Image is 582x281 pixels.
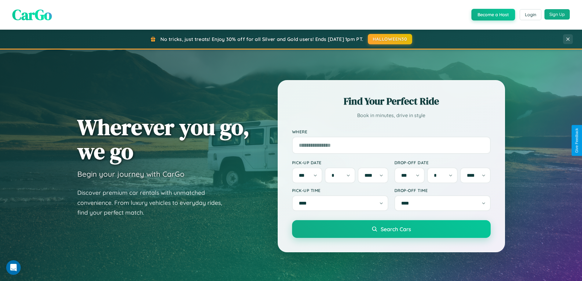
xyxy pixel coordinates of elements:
iframe: Intercom live chat [6,260,21,275]
h3: Begin your journey with CarGo [77,169,185,179]
span: No tricks, just treats! Enjoy 30% off for all Silver and Gold users! Ends [DATE] 1pm PT. [160,36,363,42]
label: Drop-off Time [394,188,491,193]
p: Discover premium car rentals with unmatched convenience. From luxury vehicles to everyday rides, ... [77,188,230,218]
button: HALLOWEEN30 [368,34,412,44]
label: Drop-off Date [394,160,491,165]
h1: Wherever you go, we go [77,115,250,163]
label: Pick-up Time [292,188,388,193]
span: CarGo [12,5,52,25]
span: Search Cars [381,226,411,232]
button: Become a Host [471,9,515,20]
button: Login [520,9,541,20]
button: Search Cars [292,220,491,238]
div: Give Feedback [575,128,579,153]
label: Where [292,129,491,134]
h2: Find Your Perfect Ride [292,94,491,108]
button: Sign Up [544,9,570,20]
label: Pick-up Date [292,160,388,165]
p: Book in minutes, drive in style [292,111,491,120]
